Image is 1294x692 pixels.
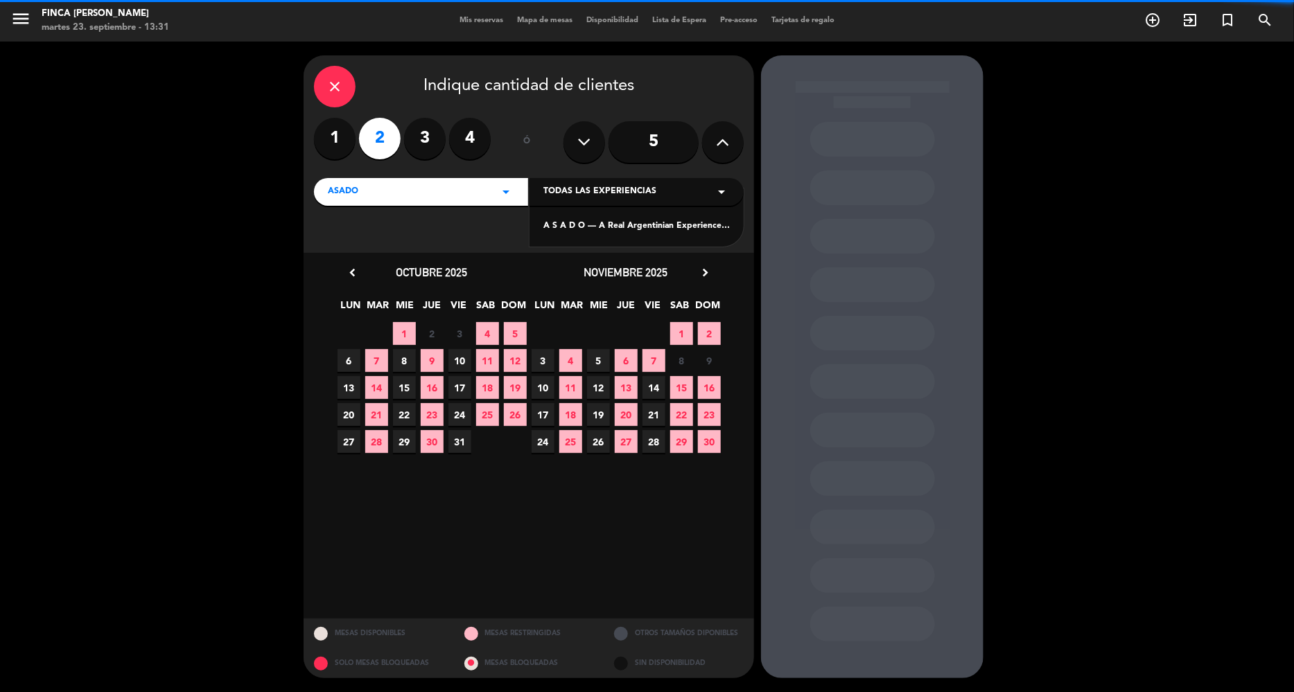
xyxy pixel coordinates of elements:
span: LUN [534,297,557,320]
span: Mapa de mesas [510,17,579,24]
span: 8 [393,349,416,372]
i: exit_to_app [1182,12,1198,28]
span: 27 [615,430,638,453]
span: 2 [698,322,721,345]
span: 28 [365,430,388,453]
span: MIE [588,297,611,320]
span: MIE [394,297,417,320]
span: 1 [670,322,693,345]
span: 22 [393,403,416,426]
label: 4 [449,118,491,159]
i: close [326,78,343,95]
span: 18 [476,376,499,399]
div: MESAS RESTRINGIDAS [454,619,604,648]
span: 1 [393,322,416,345]
span: SAB [475,297,498,320]
span: 5 [587,349,610,372]
span: 6 [338,349,360,372]
span: 29 [670,430,693,453]
i: arrow_drop_down [713,184,730,200]
span: Disponibilidad [579,17,645,24]
div: A S A D O — A Real Argentinian Experience at [GEOGRAPHIC_DATA][PERSON_NAME] [543,220,730,233]
span: 21 [365,403,388,426]
span: noviembre 2025 [584,265,668,279]
div: Indique cantidad de clientes [314,66,744,107]
span: 12 [504,349,527,372]
div: MESAS DISPONIBLES [304,619,454,648]
span: DOM [502,297,525,320]
span: 26 [587,430,610,453]
span: JUE [421,297,444,320]
span: Tarjetas de regalo [764,17,841,24]
span: JUE [615,297,638,320]
div: Finca [PERSON_NAME] [42,7,169,21]
span: 10 [532,376,554,399]
span: 30 [421,430,444,453]
span: 18 [559,403,582,426]
label: 1 [314,118,356,159]
span: 30 [698,430,721,453]
span: 16 [421,376,444,399]
span: 5 [504,322,527,345]
div: OTROS TAMAÑOS DIPONIBLES [604,619,754,648]
span: 21 [642,403,665,426]
span: 3 [532,349,554,372]
span: VIE [448,297,471,320]
span: 25 [559,430,582,453]
span: DOM [696,297,719,320]
i: chevron_left [345,265,360,280]
label: 2 [359,118,401,159]
span: MAR [367,297,390,320]
div: ó [505,118,550,166]
button: menu [10,8,31,34]
i: turned_in_not [1219,12,1236,28]
span: 17 [532,403,554,426]
span: 16 [698,376,721,399]
span: 13 [338,376,360,399]
span: 4 [559,349,582,372]
span: Asado [328,185,358,199]
span: Lista de Espera [645,17,713,24]
i: chevron_right [698,265,712,280]
span: 31 [448,430,471,453]
span: 28 [642,430,665,453]
span: 19 [504,376,527,399]
span: 14 [365,376,388,399]
i: arrow_drop_down [498,184,514,200]
span: 13 [615,376,638,399]
span: 15 [393,376,416,399]
span: 20 [615,403,638,426]
span: 27 [338,430,360,453]
span: 12 [587,376,610,399]
div: martes 23. septiembre - 13:31 [42,21,169,35]
i: search [1257,12,1273,28]
span: 22 [670,403,693,426]
span: 2 [421,322,444,345]
span: 6 [615,349,638,372]
span: 4 [476,322,499,345]
span: 19 [587,403,610,426]
div: SOLO MESAS BLOQUEADAS [304,648,454,678]
span: 17 [448,376,471,399]
i: menu [10,8,31,29]
span: 9 [698,349,721,372]
span: Mis reservas [453,17,510,24]
span: LUN [340,297,362,320]
span: 14 [642,376,665,399]
span: 23 [698,403,721,426]
i: add_circle_outline [1144,12,1161,28]
span: 24 [448,403,471,426]
span: octubre 2025 [396,265,468,279]
span: 7 [365,349,388,372]
div: MESAS BLOQUEADAS [454,648,604,678]
span: 3 [448,322,471,345]
span: SAB [669,297,692,320]
span: Todas las experiencias [543,185,656,199]
span: 23 [421,403,444,426]
span: 20 [338,403,360,426]
span: 15 [670,376,693,399]
span: MAR [561,297,584,320]
span: 26 [504,403,527,426]
span: 11 [476,349,499,372]
span: 10 [448,349,471,372]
